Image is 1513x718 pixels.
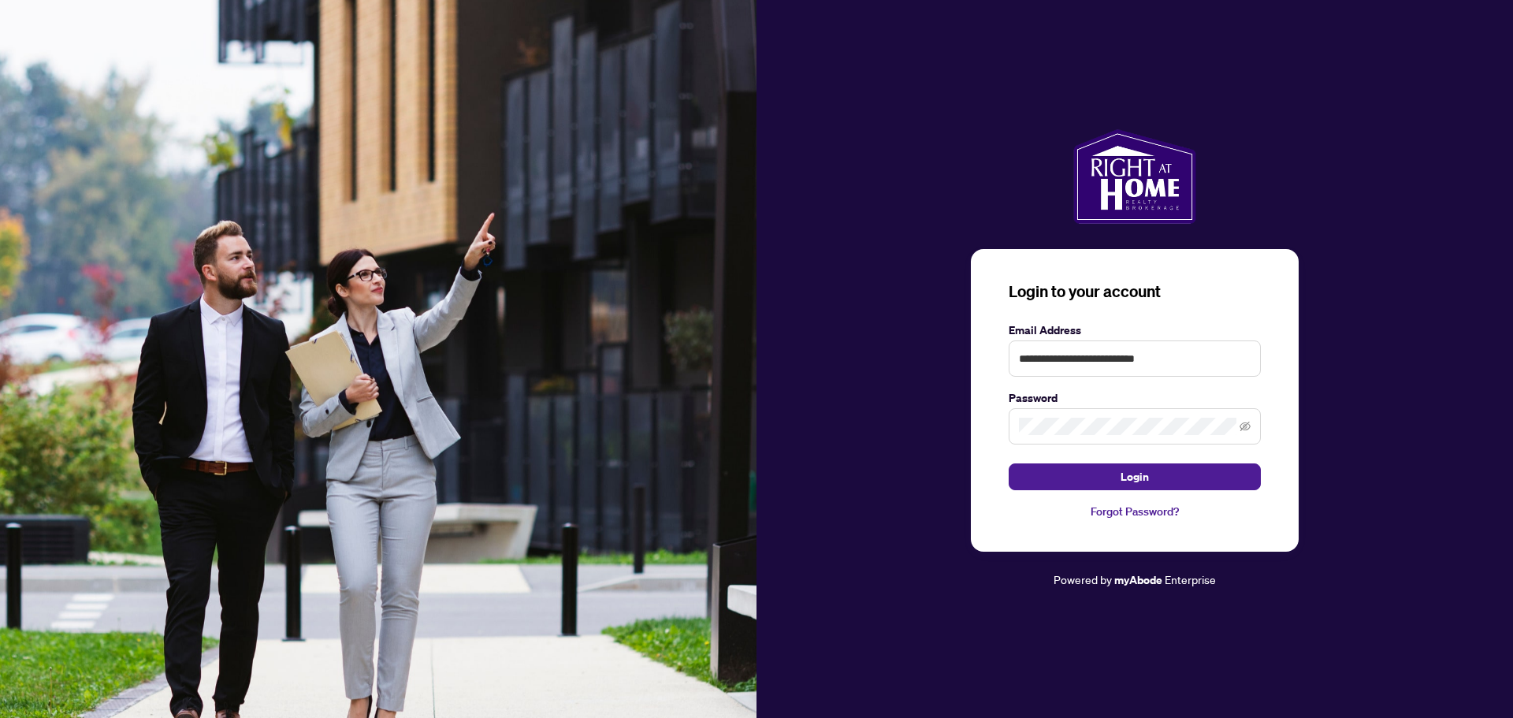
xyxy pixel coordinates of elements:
a: Forgot Password? [1009,503,1261,520]
span: eye-invisible [1240,421,1251,432]
label: Email Address [1009,322,1261,339]
a: myAbode [1114,571,1162,589]
span: Powered by [1054,572,1112,586]
img: ma-logo [1073,129,1195,224]
keeper-lock: Open Keeper Popup [1232,349,1251,368]
span: Login [1121,464,1149,489]
label: Password [1009,389,1261,407]
h3: Login to your account [1009,281,1261,303]
span: Enterprise [1165,572,1216,586]
button: Login [1009,463,1261,490]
